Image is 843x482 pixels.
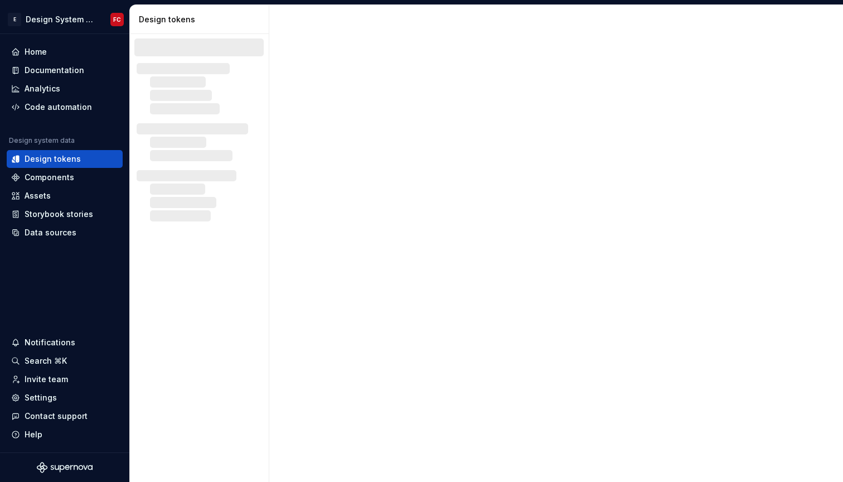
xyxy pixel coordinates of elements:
div: Design System de l'Autonomie [26,14,97,25]
div: Documentation [25,65,84,76]
div: Data sources [25,227,76,238]
div: E [8,13,21,26]
div: Settings [25,392,57,403]
svg: Supernova Logo [37,462,93,473]
div: Assets [25,190,51,201]
div: Search ⌘K [25,355,67,367]
a: Design tokens [7,150,123,168]
a: Analytics [7,80,123,98]
a: Components [7,168,123,186]
button: Notifications [7,334,123,351]
div: Notifications [25,337,75,348]
a: Code automation [7,98,123,116]
a: Home [7,43,123,61]
a: Storybook stories [7,205,123,223]
div: Storybook stories [25,209,93,220]
div: Contact support [25,411,88,422]
button: Search ⌘K [7,352,123,370]
div: Help [25,429,42,440]
a: Settings [7,389,123,407]
div: FC [113,15,121,24]
div: Components [25,172,74,183]
div: Home [25,46,47,57]
button: Help [7,426,123,444]
div: Design system data [9,136,75,145]
a: Data sources [7,224,123,242]
div: Design tokens [139,14,264,25]
button: EDesign System de l'AutonomieFC [2,7,127,31]
a: Assets [7,187,123,205]
a: Invite team [7,370,123,388]
div: Analytics [25,83,60,94]
button: Contact support [7,407,123,425]
div: Design tokens [25,153,81,165]
div: Invite team [25,374,68,385]
div: Code automation [25,102,92,113]
a: Documentation [7,61,123,79]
